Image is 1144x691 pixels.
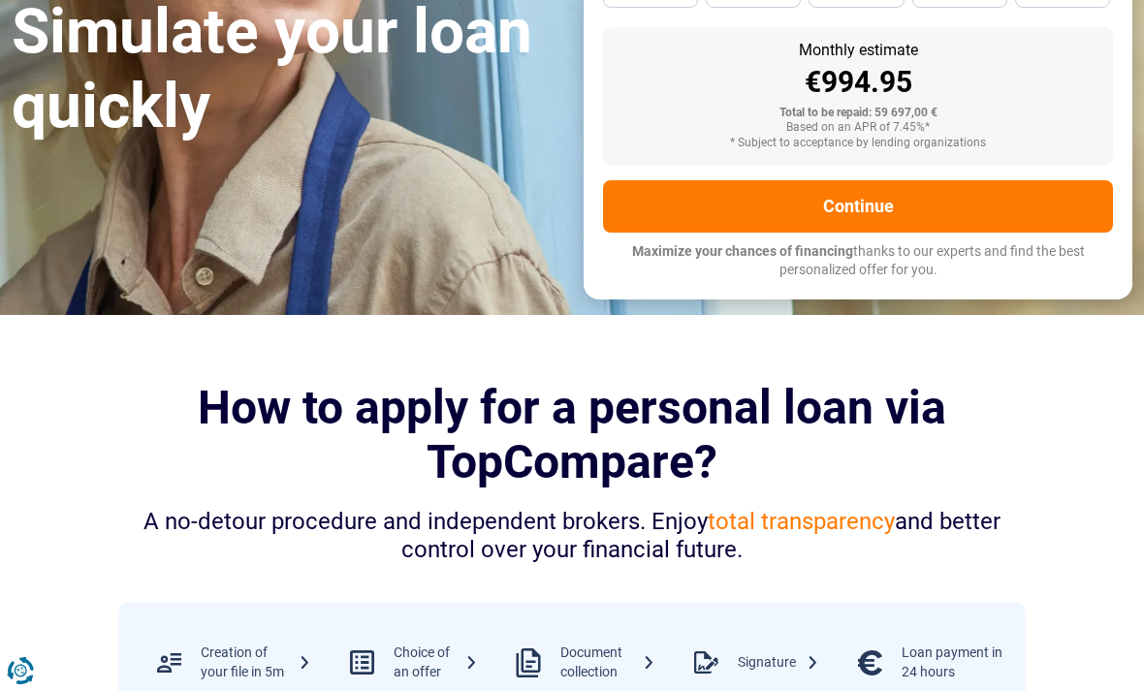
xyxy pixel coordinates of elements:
div: Choice of an offer [394,644,477,681]
span: total transparency [708,508,895,535]
div: * Subject to acceptance by lending organizations [619,137,1097,150]
div: €994.95 [619,68,1097,97]
div: Creation of your file in 5m [201,644,311,681]
div: Monthly estimate [619,43,1097,58]
div: Total to be repaid: 59 697,00 € [619,107,1097,120]
p: thanks to our experts and find the best personalized offer for you. [603,242,1113,280]
div: Signature [738,653,819,673]
div: A no-detour procedure and independent brokers. Enjoy and better control over your financial future. [118,508,1026,564]
h2: How to apply for a personal loan via TopCompare? [118,381,1026,487]
div: Document collection [560,644,656,681]
span: Maximize your chances of financing [632,243,853,259]
div: Based on an APR of 7.45%* [619,121,1097,135]
div: Loan payment in 24 hours [902,644,1006,681]
button: Continue [603,180,1113,233]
